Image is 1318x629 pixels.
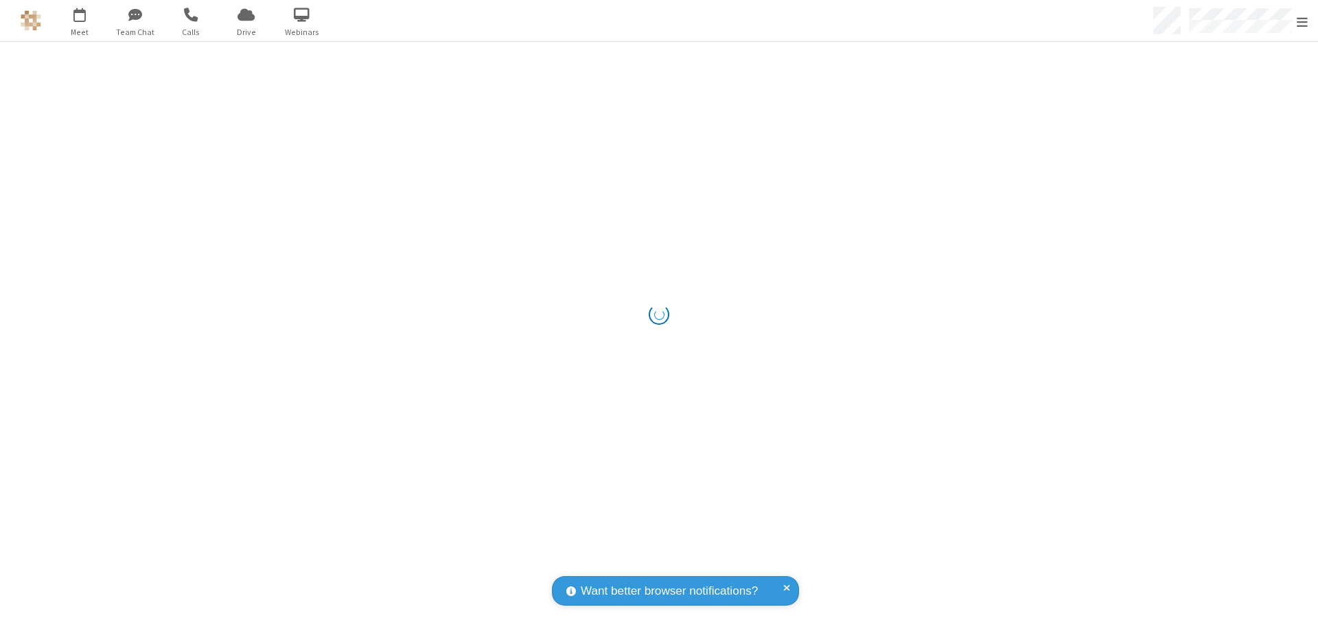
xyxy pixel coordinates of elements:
[109,26,161,38] span: Team Chat
[276,26,327,38] span: Webinars
[581,582,758,600] span: Want better browser notifications?
[21,10,41,31] img: QA Selenium DO NOT DELETE OR CHANGE
[165,26,216,38] span: Calls
[54,26,105,38] span: Meet
[220,26,272,38] span: Drive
